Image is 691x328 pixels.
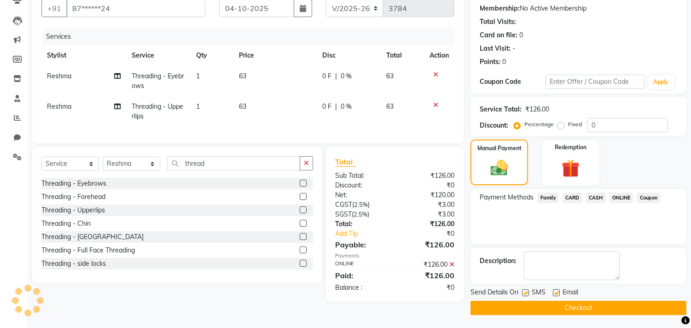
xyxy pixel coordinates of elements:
div: Threading - side locks [41,259,106,269]
img: _cash.svg [485,158,513,178]
div: ₹126.00 [395,270,462,281]
div: Coupon Code [480,77,546,87]
th: Total [381,45,424,66]
span: Coupon [637,193,660,203]
span: 0 F [322,102,331,111]
span: CASH [586,193,606,203]
div: Total Visits: [480,17,516,27]
span: Send Details On [470,287,518,299]
div: ₹0 [406,229,462,239]
div: Last Visit: [480,44,511,53]
th: Disc [317,45,381,66]
div: Membership: [480,4,520,13]
div: Service Total: [480,105,522,114]
span: | [335,71,337,81]
span: 63 [386,102,394,111]
div: ₹126.00 [395,219,462,229]
th: Service [126,45,191,66]
div: ₹126.00 [395,171,462,181]
th: Price [233,45,317,66]
input: Enter Offer / Coupon Code [546,75,644,89]
img: _gift.svg [556,157,585,180]
span: 1 [196,72,200,80]
a: Add Tip [328,229,406,239]
span: CGST [335,200,352,209]
span: Threading - Eyebrows [132,72,184,90]
div: Threading - Forehead [41,192,105,202]
div: Threading - [GEOGRAPHIC_DATA] [41,232,144,242]
span: Family [537,193,559,203]
div: Paid: [328,270,395,281]
div: Services [42,28,461,45]
div: Sub Total: [328,171,395,181]
label: Percentage [524,120,554,129]
span: 0 % [341,71,352,81]
div: Threading - Eyebrows [41,179,106,188]
div: Threading - Full Face Threading [41,246,135,255]
span: Reshma [47,72,71,80]
div: Discount: [480,121,508,130]
div: Payments [335,252,454,260]
span: SMS [532,287,546,299]
span: | [335,102,337,111]
div: ( ) [328,200,395,210]
span: 63 [239,72,246,80]
div: Threading - Upperlips [41,205,105,215]
div: 0 [519,30,523,40]
div: ₹126.00 [395,260,462,269]
span: SGST [335,210,352,218]
span: Threading - Upperlips [132,102,183,120]
div: Points: [480,57,500,67]
div: Total: [328,219,395,229]
th: Action [424,45,454,66]
div: No Active Membership [480,4,677,13]
span: 0 % [341,102,352,111]
span: 63 [239,102,246,111]
div: ( ) [328,210,395,219]
span: 2.5% [354,201,368,208]
label: Redemption [555,143,586,152]
input: Search or Scan [167,156,300,170]
div: Payable: [328,239,395,250]
div: ₹120.00 [395,190,462,200]
button: Checkout [470,301,686,315]
label: Fixed [568,120,582,129]
button: Apply [648,75,674,89]
div: ₹3.00 [395,200,462,210]
div: Balance : [328,283,395,293]
span: Total [335,157,356,167]
div: Net: [328,190,395,200]
div: Description: [480,256,517,266]
span: CARD [563,193,582,203]
span: 0 F [322,71,331,81]
div: ₹0 [395,181,462,190]
th: Qty [191,45,233,66]
div: - [512,44,515,53]
div: Threading - Chin [41,219,91,228]
div: ₹126.00 [395,239,462,250]
span: Email [563,287,578,299]
div: ₹126.00 [525,105,549,114]
span: 2.5% [354,211,367,218]
th: Stylist [41,45,126,66]
span: Reshma [47,102,71,111]
span: Payment Methods [480,193,534,202]
div: ₹0 [395,283,462,293]
div: Discount: [328,181,395,190]
div: Card on file: [480,30,517,40]
div: ONLINE [328,260,395,269]
div: ₹3.00 [395,210,462,219]
span: 63 [386,72,394,80]
label: Manual Payment [477,144,522,152]
div: 0 [502,57,506,67]
span: ONLINE [610,193,633,203]
span: 1 [196,102,200,111]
